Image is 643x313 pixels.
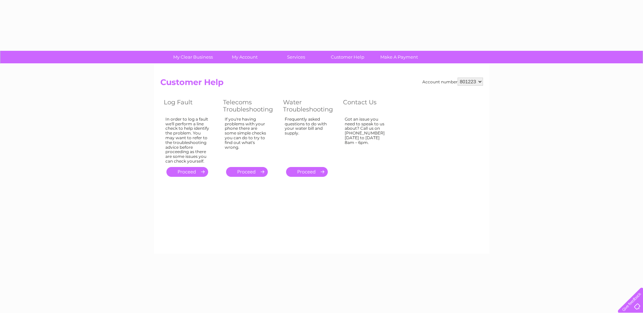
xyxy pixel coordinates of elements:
a: . [286,167,328,177]
a: My Account [217,51,273,63]
a: Services [268,51,324,63]
div: In order to log a fault we'll perform a line check to help identify the problem. You may want to ... [165,117,209,164]
div: Frequently asked questions to do with your water bill and supply. [285,117,329,161]
a: . [226,167,268,177]
th: Contact Us [340,97,399,115]
div: Got an issue you need to speak to us about? Call us on [PHONE_NUMBER] [DATE] to [DATE] 8am – 6pm. [345,117,389,161]
div: If you're having problems with your phone there are some simple checks you can do to try to find ... [225,117,269,161]
th: Log Fault [160,97,220,115]
a: . [166,167,208,177]
div: Account number [422,78,483,86]
a: My Clear Business [165,51,221,63]
a: Make A Payment [371,51,427,63]
th: Water Troubleshooting [280,97,340,115]
h2: Customer Help [160,78,483,90]
a: Customer Help [320,51,376,63]
th: Telecoms Troubleshooting [220,97,280,115]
